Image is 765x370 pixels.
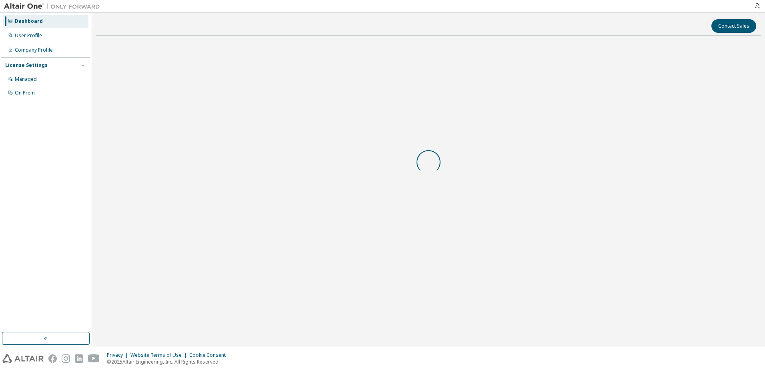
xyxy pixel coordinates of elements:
img: linkedin.svg [75,354,83,363]
div: User Profile [15,32,42,39]
div: Managed [15,76,37,82]
p: © 2025 Altair Engineering, Inc. All Rights Reserved. [107,358,230,365]
div: Company Profile [15,47,53,53]
img: youtube.svg [88,354,100,363]
img: instagram.svg [62,354,70,363]
button: Contact Sales [711,19,756,33]
div: Website Terms of Use [130,352,189,358]
img: altair_logo.svg [2,354,44,363]
img: Altair One [4,2,104,10]
div: Privacy [107,352,130,358]
div: On Prem [15,90,35,96]
div: Dashboard [15,18,43,24]
div: License Settings [5,62,48,68]
div: Cookie Consent [189,352,230,358]
img: facebook.svg [48,354,57,363]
